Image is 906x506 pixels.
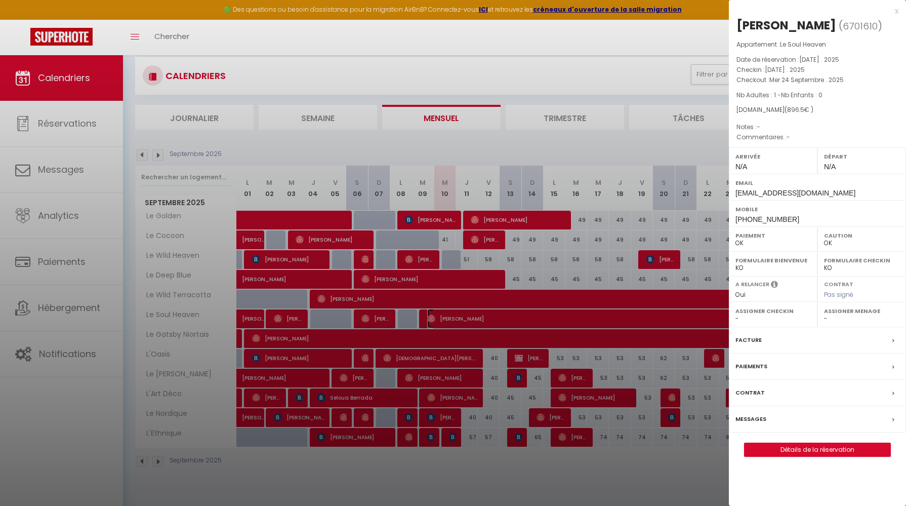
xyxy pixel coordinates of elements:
span: [DATE] . 2025 [765,65,805,74]
span: Nb Adultes : 1 - [736,91,822,99]
label: Contrat [824,280,853,287]
p: Checkin : [736,65,898,75]
label: Facture [735,335,762,345]
div: [PERSON_NAME] [736,17,836,33]
span: [EMAIL_ADDRESS][DOMAIN_NAME] [735,189,855,197]
span: Mer 24 Septembre . 2025 [769,75,844,84]
span: - [757,123,760,131]
span: N/A [824,163,836,171]
label: Arrivée [735,151,811,162]
div: x [729,5,898,17]
span: ( ) [839,19,882,33]
span: Nb Enfants : 0 [781,91,822,99]
div: [DOMAIN_NAME] [736,105,898,115]
label: Paiement [735,230,811,241]
label: Messages [735,414,766,424]
label: Formulaire Checkin [824,255,899,265]
span: [DATE] . 2025 [799,55,839,64]
button: Détails de la réservation [744,443,891,457]
p: Checkout : [736,75,898,85]
p: Notes : [736,122,898,132]
span: - [787,133,790,141]
span: [PHONE_NUMBER] [735,215,799,223]
a: Détails de la réservation [745,443,890,456]
button: Ouvrir le widget de chat LiveChat [8,4,38,34]
label: Formulaire Bienvenue [735,255,811,265]
p: Appartement : [736,40,898,50]
span: 6701610 [843,20,878,32]
span: ( € ) [785,105,813,114]
p: Date de réservation : [736,55,898,65]
label: Mobile [735,204,899,214]
label: Email [735,178,899,188]
i: Sélectionner OUI si vous souhaiter envoyer les séquences de messages post-checkout [771,280,778,291]
span: Le Soul Heaven [780,40,826,49]
p: Commentaires : [736,132,898,142]
label: A relancer [735,280,769,289]
span: 896.5 [787,105,804,114]
label: Caution [824,230,899,241]
span: N/A [735,163,747,171]
label: Assigner Menage [824,306,899,316]
label: Départ [824,151,899,162]
label: Contrat [735,387,765,398]
span: Pas signé [824,290,853,299]
label: Paiements [735,361,767,372]
label: Assigner Checkin [735,306,811,316]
